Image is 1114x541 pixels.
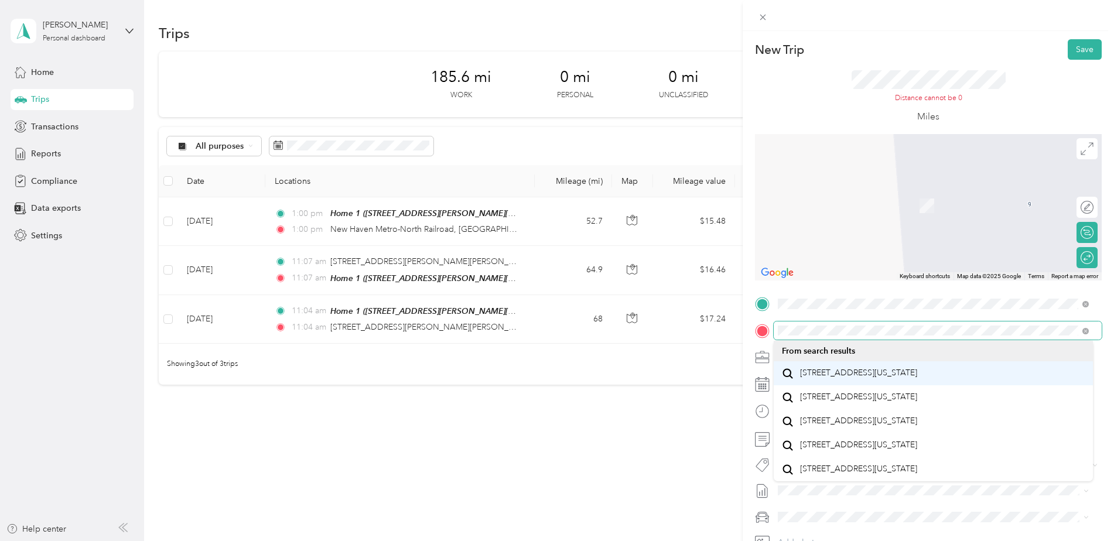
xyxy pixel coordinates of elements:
[917,109,939,124] p: Miles
[782,346,855,356] span: From search results
[800,464,917,474] span: [STREET_ADDRESS][US_STATE]
[1048,475,1114,541] iframe: Everlance-gr Chat Button Frame
[1068,39,1102,60] button: Save
[758,265,797,280] img: Google
[1028,273,1044,279] a: Terms (opens in new tab)
[758,265,797,280] a: Open this area in Google Maps (opens a new window)
[800,392,917,402] span: [STREET_ADDRESS][US_STATE]
[1051,273,1098,279] a: Report a map error
[755,42,804,58] p: New Trip
[900,272,950,280] button: Keyboard shortcuts
[800,416,917,426] span: [STREET_ADDRESS][US_STATE]
[957,273,1021,279] span: Map data ©2025 Google
[800,368,917,378] span: [STREET_ADDRESS][US_STATE]
[800,440,917,450] span: [STREET_ADDRESS][US_STATE]
[852,93,1006,104] div: Distance cannot be 0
